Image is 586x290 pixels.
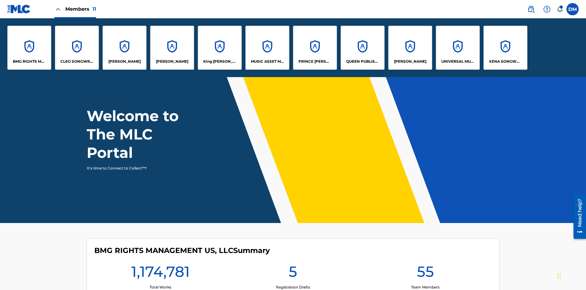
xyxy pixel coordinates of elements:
a: AccountsQUEEN PUBLISHA [341,26,385,70]
p: EYAMA MCSINGER [156,59,188,64]
a: Accounts[PERSON_NAME] [388,26,432,70]
iframe: Chat Widget [555,261,586,290]
iframe: Resource Center [569,192,586,242]
div: User Menu [566,3,579,15]
img: Close [54,6,62,13]
div: Drag [557,267,561,285]
p: PRINCE MCTESTERSON [298,59,332,64]
a: Accounts[PERSON_NAME] [103,26,146,70]
a: Public Search [525,3,537,15]
a: Accounts[PERSON_NAME] [150,26,194,70]
a: AccountsCLEO SONGWRITER [55,26,99,70]
h1: Welcome to The MLC Portal [87,107,201,162]
p: MUSIC ASSET MANAGEMENT (MAM) [251,59,284,64]
p: RONALD MCTESTERSON [394,59,426,64]
span: Members [65,6,96,13]
h1: 1,174,781 [131,262,190,284]
p: UNIVERSAL MUSIC PUB GROUP [441,59,475,64]
div: Help [541,3,553,15]
p: Total Works [150,284,171,290]
p: QUEEN PUBLISHA [346,59,379,64]
a: AccountsXENA SONGWRITER [483,26,527,70]
img: MLC Logo [7,5,31,13]
p: It's time to Connect to Collect™! [87,165,193,171]
span: 11 [92,6,96,12]
a: AccountsKing [PERSON_NAME] [198,26,242,70]
div: Notifications [557,6,563,12]
img: search [527,6,535,13]
a: AccountsBMG RIGHTS MANAGEMENT US, LLC [7,26,51,70]
h1: 5 [289,262,297,284]
p: King McTesterson [203,59,237,64]
a: AccountsPRINCE [PERSON_NAME] [293,26,337,70]
a: AccountsMUSIC ASSET MANAGEMENT (MAM) [245,26,289,70]
p: BMG RIGHTS MANAGEMENT US, LLC [13,59,46,64]
h1: 55 [417,262,434,284]
p: CLEO SONGWRITER [60,59,94,64]
p: ELVIS COSTELLO [108,59,141,64]
p: XENA SONGWRITER [489,59,522,64]
a: AccountsUNIVERSAL MUSIC PUB GROUP [436,26,480,70]
h4: BMG RIGHTS MANAGEMENT US, LLC [94,246,270,255]
p: Team Members [411,284,440,290]
img: help [543,6,551,13]
p: Registration Drafts [276,284,310,290]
